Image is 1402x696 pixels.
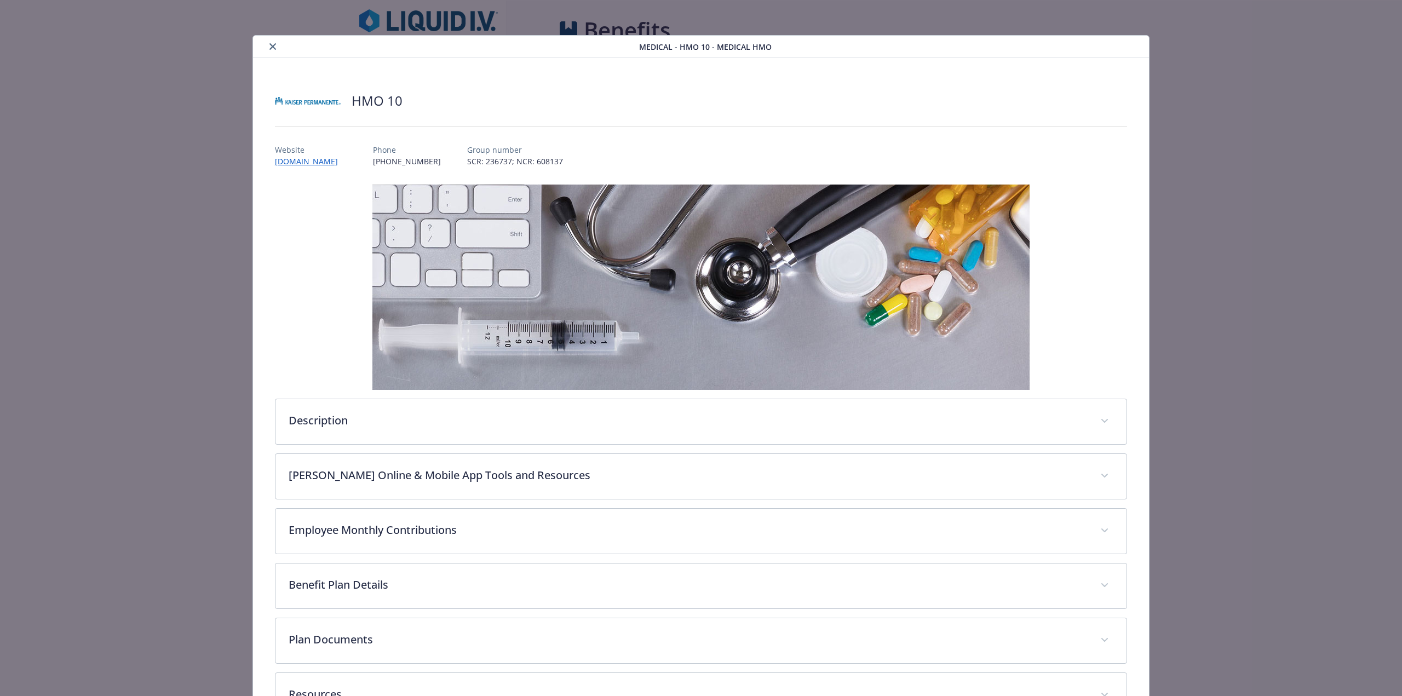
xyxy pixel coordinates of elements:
img: Kaiser Permanente Insurance Company [275,84,341,117]
p: [PERSON_NAME] Online & Mobile App Tools and Resources [289,467,1087,484]
span: Medical - HMO 10 - Medical HMO [639,41,772,53]
a: [DOMAIN_NAME] [275,156,347,166]
div: Employee Monthly Contributions [275,509,1127,554]
p: Group number [467,144,563,156]
p: Plan Documents [289,631,1087,648]
p: Benefit Plan Details [289,577,1087,593]
p: [PHONE_NUMBER] [373,156,441,167]
p: Employee Monthly Contributions [289,522,1087,538]
p: Description [289,412,1087,429]
h2: HMO 10 [352,91,403,110]
div: [PERSON_NAME] Online & Mobile App Tools and Resources [275,454,1127,499]
div: Plan Documents [275,618,1127,663]
button: close [266,40,279,53]
div: Description [275,399,1127,444]
p: Website [275,144,347,156]
img: banner [372,185,1030,390]
p: SCR: 236737; NCR: 608137 [467,156,563,167]
div: Benefit Plan Details [275,563,1127,608]
p: Phone [373,144,441,156]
